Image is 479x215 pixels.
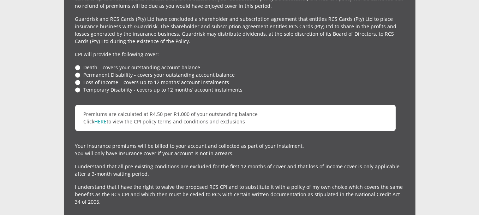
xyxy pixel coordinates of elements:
[75,51,404,58] p: CPI will provide the following cover:
[75,183,404,205] p: I understand that I have the right to waive the proposed RCS CPI and to substitute it with a poli...
[75,15,404,45] p: Guardrisk and RCS Cards (Pty) Ltd have concluded a shareholder and subscription agreement that en...
[75,142,404,157] p: Your insurance premiums will be billed to your account and collected as part of your instalment. ...
[75,79,404,86] li: Loss of Income – covers up to 12 months’ account instalments
[75,86,404,93] li: Temporary Disability - covers up to 12 months’ account instalments
[75,163,404,178] p: I understand that all pre-existing conditions are excluded for the first 12 months of cover and t...
[75,64,404,71] li: Death – covers your outstanding account balance
[75,71,404,79] li: Permanent Disability - covers your outstanding account balance
[75,105,396,131] p: Premiums are calculated at R4,50 per R1,000 of your outstanding balance Click to view the CPI pol...
[95,118,107,125] a: HERE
